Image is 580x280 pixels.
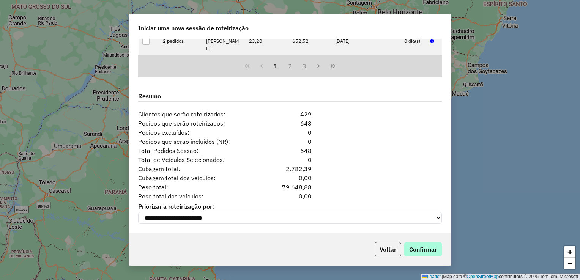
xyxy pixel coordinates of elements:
[134,192,264,201] span: Peso total dos veículos:
[467,274,499,279] a: OpenStreetMap
[268,59,283,73] button: 1
[264,146,316,155] div: 648
[264,164,316,173] div: 2.782,39
[134,155,264,164] span: Total de Veículos Selecionados:
[421,274,580,280] div: Map data © contributors,© 2025 TomTom, Microsoft
[264,110,316,119] div: 429
[564,258,575,269] a: Zoom out
[264,128,316,137] div: 0
[134,119,264,128] span: Pedidos que serão roteirizados:
[331,27,400,57] td: [DATE]
[442,274,443,279] span: |
[264,182,316,192] div: 79.648,88
[202,27,245,57] td: 10101 - [PERSON_NAME]
[297,59,312,73] button: 3
[264,155,316,164] div: 0
[264,173,316,182] div: 0,00
[134,146,264,155] span: Total Pedidos Sessão:
[400,27,426,57] td: 0 dia(s)
[159,27,202,57] td: 2 pedidos
[134,137,264,146] span: Pedidos que serão incluídos (NR):
[264,192,316,201] div: 0,00
[138,24,249,33] span: Iniciar uma nova sessão de roteirização
[264,137,316,146] div: 0
[134,164,264,173] span: Cubagem total:
[134,182,264,192] span: Peso total:
[326,59,340,73] button: Last Page
[567,258,572,268] span: −
[404,242,442,256] button: Confirmar
[264,119,316,128] div: 648
[134,128,264,137] span: Pedidos excluídos:
[138,91,442,102] label: Resumo
[564,246,575,258] a: Zoom in
[134,110,264,119] span: Clientes que serão roteirizados:
[245,27,288,57] td: 23,20
[283,59,297,73] button: 2
[422,274,441,279] a: Leaflet
[375,242,401,256] button: Voltar
[138,202,442,211] label: Priorizar a roteirização por:
[288,27,331,57] td: 652,52
[312,59,326,73] button: Next Page
[134,173,264,182] span: Cubagem total dos veículos:
[567,247,572,256] span: +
